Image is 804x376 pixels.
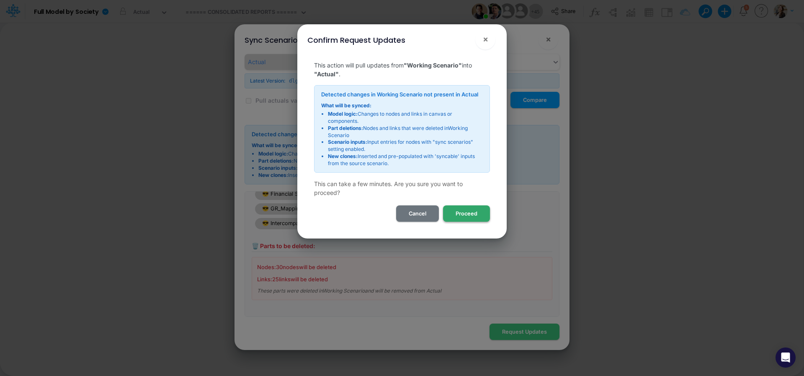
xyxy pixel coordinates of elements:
[328,139,367,145] strong: Scenario inputs:
[307,34,405,46] div: Confirm Request Updates
[328,125,363,131] strong: Part deletions:
[321,91,478,98] span: Detected changes in Working Scenario not present in Actual
[776,347,796,368] div: Open Intercom Messenger
[404,62,462,69] strong: " Working Scenario "
[328,111,358,117] strong: Model logic:
[321,102,371,109] strong: What will be synced:
[314,179,490,197] p: This can take a few minutes. Are you sure you want to proceed?
[314,61,490,78] p: This action will pull updates from into .
[483,34,488,44] span: ×
[396,205,439,222] button: Cancel
[443,205,490,222] button: Proceed
[328,153,483,167] li: Inserted and pre-populated with 'syncable' inputs from the source scenario.
[328,125,483,139] li: Nodes and links that were deleted in Working Scenario
[328,111,483,125] li: Changes to nodes and links in canvas or components.
[328,153,358,159] strong: New clones:
[314,70,339,78] strong: " Actual "
[475,29,495,49] button: Close
[328,139,483,153] li: Input entries for nodes with "sync scenarios" setting enabled.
